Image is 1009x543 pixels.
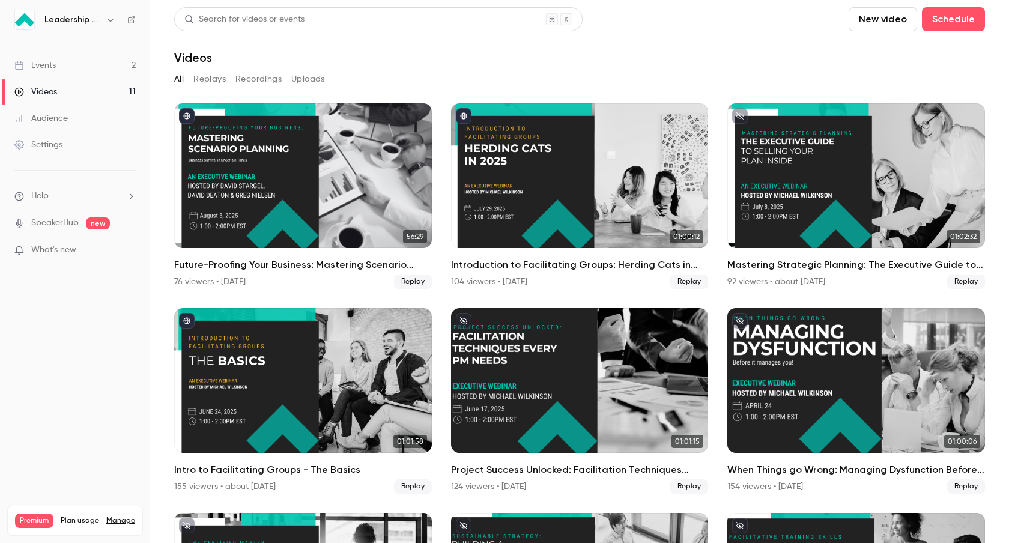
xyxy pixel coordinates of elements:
[944,435,980,448] span: 01:00:06
[947,479,985,494] span: Replay
[732,313,748,329] button: unpublished
[922,7,985,31] button: Schedule
[456,108,471,124] button: published
[727,481,803,493] div: 154 viewers • [DATE]
[14,112,68,124] div: Audience
[174,463,432,477] h2: Intro to Facilitating Groups - The Basics
[849,7,917,31] button: New video
[947,275,985,289] span: Replay
[727,276,825,288] div: 92 viewers • about [DATE]
[727,308,985,494] li: When Things go Wrong: Managing Dysfunction Before It Manages You
[727,258,985,272] h2: Mastering Strategic Planning: The Executive Guide to Selling Your Plan Inside
[451,103,709,289] li: Introduction to Facilitating Groups: Herding Cats in 2025
[671,435,703,448] span: 01:01:15
[451,103,709,289] a: 01:00:12Introduction to Facilitating Groups: Herding Cats in [DATE]104 viewers • [DATE]Replay
[174,7,985,536] section: Videos
[451,276,527,288] div: 104 viewers • [DATE]
[456,313,471,329] button: unpublished
[106,516,135,526] a: Manage
[179,518,195,533] button: unpublished
[31,217,79,229] a: SpeakerHub
[451,308,709,494] li: Project Success Unlocked: Facilitation Techniques Every PM Needs
[451,463,709,477] h2: Project Success Unlocked: Facilitation Techniques Every PM Needs
[394,479,432,494] span: Replay
[727,103,985,289] a: 01:02:32Mastering Strategic Planning: The Executive Guide to Selling Your Plan Inside92 viewers •...
[670,479,708,494] span: Replay
[451,308,709,494] a: 01:01:15Project Success Unlocked: Facilitation Techniques Every PM Needs124 viewers • [DATE]Replay
[14,86,57,98] div: Videos
[451,481,526,493] div: 124 viewers • [DATE]
[174,103,432,289] a: 56:29Future-Proofing Your Business: Mastering Scenario Planning for Uncertain Times76 viewers • [...
[670,275,708,289] span: Replay
[15,514,53,528] span: Premium
[14,190,136,202] li: help-dropdown-opener
[291,70,325,89] button: Uploads
[174,308,432,494] a: 01:01:58Intro to Facilitating Groups - The Basics155 viewers • about [DATE]Replay
[174,276,246,288] div: 76 viewers • [DATE]
[456,518,471,533] button: unpublished
[179,313,195,329] button: published
[403,230,427,243] span: 56:29
[732,518,748,533] button: unpublished
[174,481,276,493] div: 155 viewers • about [DATE]
[393,435,427,448] span: 01:01:58
[732,108,748,124] button: unpublished
[31,244,76,256] span: What's new
[179,108,195,124] button: published
[235,70,282,89] button: Recordings
[44,14,101,26] h6: Leadership Strategies - 2025 Webinars
[174,308,432,494] li: Intro to Facilitating Groups - The Basics
[727,103,985,289] li: Mastering Strategic Planning: The Executive Guide to Selling Your Plan Inside
[14,59,56,71] div: Events
[451,258,709,272] h2: Introduction to Facilitating Groups: Herding Cats in [DATE]
[174,103,432,289] li: Future-Proofing Your Business: Mastering Scenario Planning for Uncertain Times
[86,217,110,229] span: new
[727,308,985,494] a: 01:00:06When Things go Wrong: Managing Dysfunction Before It Manages You154 viewers • [DATE]Replay
[670,230,703,243] span: 01:00:12
[193,70,226,89] button: Replays
[174,50,212,65] h1: Videos
[394,275,432,289] span: Replay
[174,70,184,89] button: All
[184,13,305,26] div: Search for videos or events
[31,190,49,202] span: Help
[14,139,62,151] div: Settings
[15,10,34,29] img: Leadership Strategies - 2025 Webinars
[727,463,985,477] h2: When Things go Wrong: Managing Dysfunction Before It Manages You
[174,258,432,272] h2: Future-Proofing Your Business: Mastering Scenario Planning for Uncertain Times
[61,516,99,526] span: Plan usage
[947,230,980,243] span: 01:02:32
